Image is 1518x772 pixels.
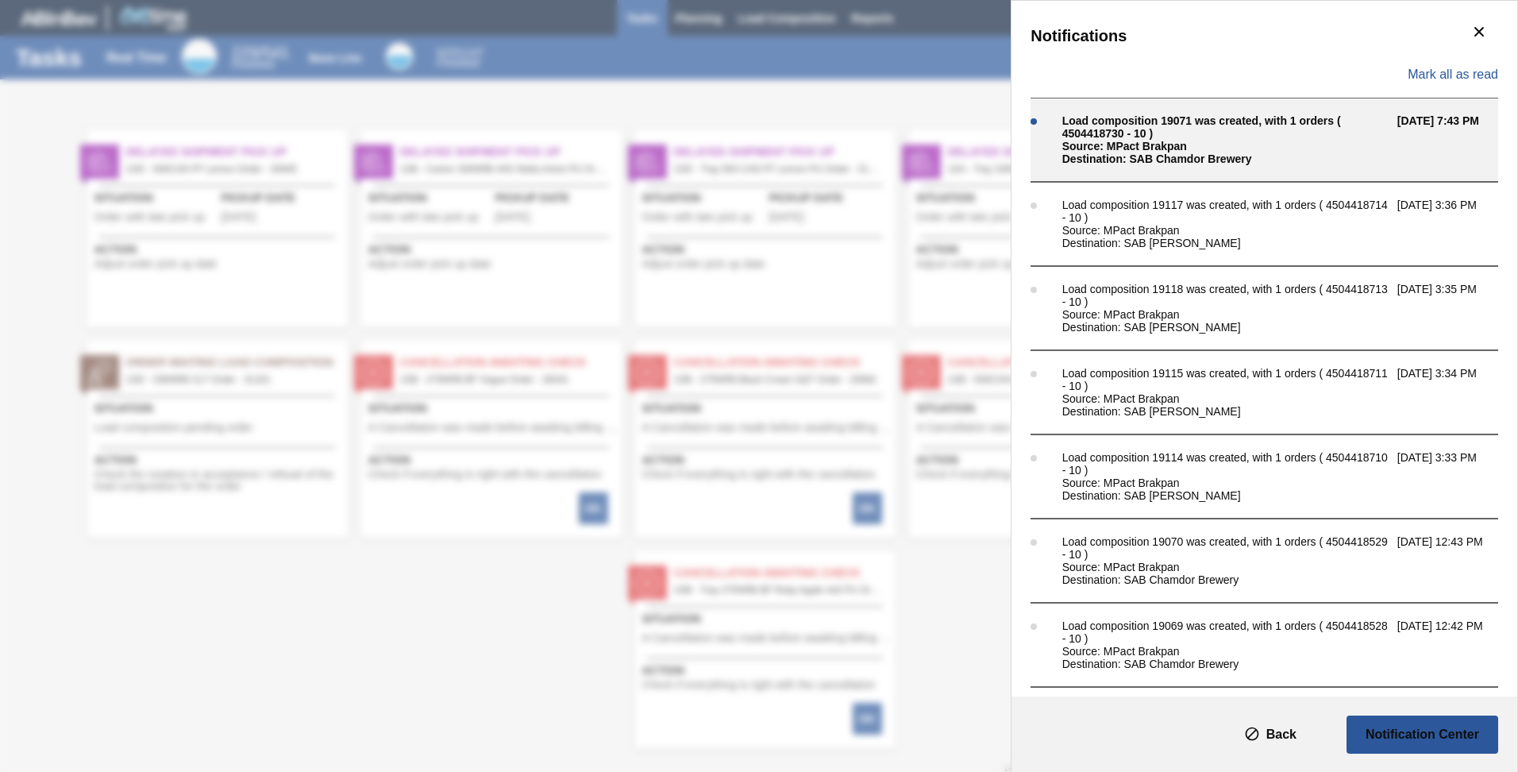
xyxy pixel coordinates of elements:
[1397,114,1514,165] span: [DATE] 7:43 PM
[1062,367,1389,392] div: Load composition 19115 was created, with 1 orders ( 4504418711 - 10 )
[1062,321,1389,334] div: Destination: SAB [PERSON_NAME]
[1397,367,1514,418] span: [DATE] 3:34 PM
[1062,620,1389,645] div: Load composition 19069 was created, with 1 orders ( 4504418528 - 10 )
[1397,620,1514,670] span: [DATE] 12:42 PM
[1062,114,1389,140] div: Load composition 19071 was created, with 1 orders ( 4504418730 - 10 )
[1062,392,1389,405] div: Source: MPact Brakpan
[1062,477,1389,489] div: Source: MPact Brakpan
[1062,237,1389,249] div: Destination: SAB [PERSON_NAME]
[1062,199,1389,224] div: Load composition 19117 was created, with 1 orders ( 4504418714 - 10 )
[1062,573,1389,586] div: Destination: SAB Chamdor Brewery
[1062,658,1389,670] div: Destination: SAB Chamdor Brewery
[1062,308,1389,321] div: Source: MPact Brakpan
[1062,405,1389,418] div: Destination: SAB [PERSON_NAME]
[1062,535,1389,561] div: Load composition 19070 was created, with 1 orders ( 4504418529 - 10 )
[1062,140,1389,152] div: Source: MPact Brakpan
[1397,283,1514,334] span: [DATE] 3:35 PM
[1408,68,1498,82] span: Mark all as read
[1397,535,1514,586] span: [DATE] 12:43 PM
[1062,224,1389,237] div: Source: MPact Brakpan
[1397,451,1514,502] span: [DATE] 3:33 PM
[1397,199,1514,249] span: [DATE] 3:36 PM
[1062,283,1389,308] div: Load composition 19118 was created, with 1 orders ( 4504418713 - 10 )
[1062,645,1389,658] div: Source: MPact Brakpan
[1062,152,1389,165] div: Destination: SAB Chamdor Brewery
[1062,561,1389,573] div: Source: MPact Brakpan
[1062,451,1389,477] div: Load composition 19114 was created, with 1 orders ( 4504418710 - 10 )
[1062,489,1389,502] div: Destination: SAB [PERSON_NAME]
